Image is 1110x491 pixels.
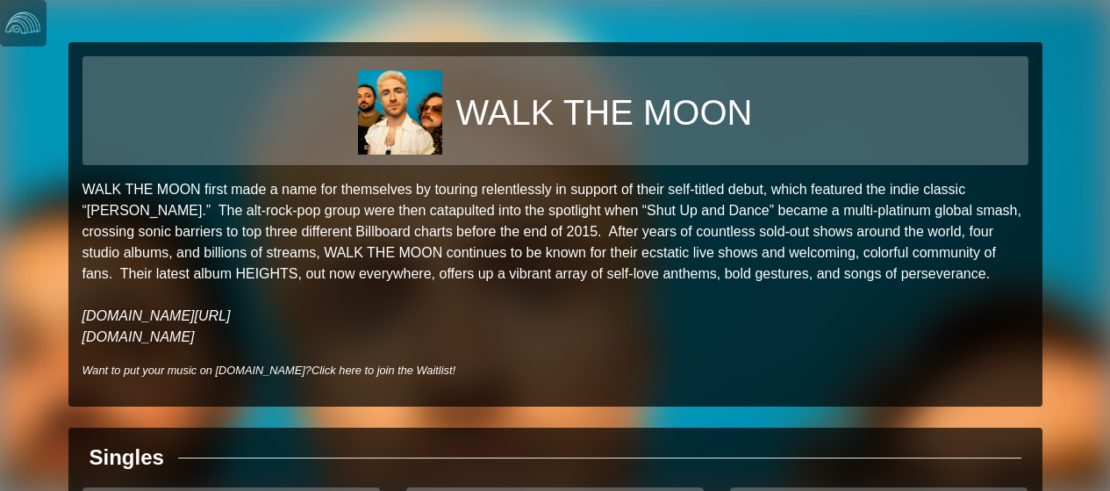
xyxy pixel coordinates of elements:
img: logo-white-4c48a5e4bebecaebe01ca5a9d34031cfd3d4ef9ae749242e8c4bf12ef99f53e8.png [5,5,40,40]
h1: WALK THE MOON [456,91,753,134]
div: Singles [90,442,164,473]
a: [DOMAIN_NAME][URL] [82,308,231,323]
a: [DOMAIN_NAME] [82,329,195,344]
i: Want to put your music on [DOMAIN_NAME]? [82,364,456,377]
img: 338b1fbd381984b11e422ecb6bdac12289548b1f83705eb59faa29187b674643.jpg [358,70,442,155]
a: Click here to join the Waitlist! [312,364,455,377]
p: WALK THE MOON first made a name for themselves by touring relentlessly in support of their self-t... [82,179,1028,348]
